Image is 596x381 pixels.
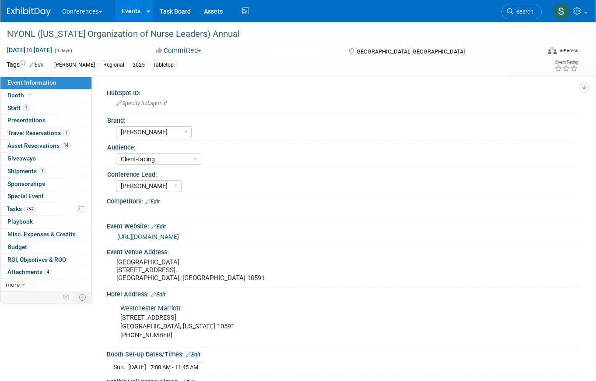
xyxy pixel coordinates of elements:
[0,102,91,114] a: Staff1
[7,180,45,187] span: Sponsorships
[7,104,29,111] span: Staff
[107,348,578,359] div: Booth Set-up Dates/Times:
[7,79,56,86] span: Event Information
[145,199,160,205] a: Edit
[7,268,51,275] span: Attachments
[558,47,578,54] div: In-Person
[74,292,92,303] td: Toggle Event Tabs
[28,93,32,97] i: Booth reservation complete
[107,86,578,97] div: HubSpot ID:
[107,195,578,206] div: Competitors:
[107,114,575,125] div: Brand:
[0,178,91,190] a: Sponsorships
[151,364,198,370] span: 7:00 AM - 11:45 AM
[7,129,70,136] span: Travel Reservations
[0,153,91,165] a: Giveaways
[0,279,91,291] a: more
[151,61,176,70] div: Tabletop
[548,47,557,54] img: Format-Inperson.png
[116,100,167,107] span: Specify hubspot id
[7,218,33,225] span: Playbook
[0,266,91,278] a: Attachments4
[0,140,91,152] a: Asset Reservations14
[130,61,147,70] div: 2025
[0,216,91,228] a: Playbook
[501,4,542,19] a: Search
[0,190,91,203] a: Special Event
[116,258,294,282] pre: [GEOGRAPHIC_DATA] [STREET_ADDRESS]. [GEOGRAPHIC_DATA], [GEOGRAPHIC_DATA] 10591
[153,46,205,55] button: Committed
[114,300,487,344] div: [STREET_ADDRESS] [GEOGRAPHIC_DATA], [US_STATE] 10591 [PHONE_NUMBER]
[113,363,128,372] td: Sun.
[0,254,91,266] a: ROI, Objectives & ROO
[186,352,200,358] a: Edit
[63,130,70,136] span: 1
[117,233,179,240] a: [URL][DOMAIN_NAME]
[0,127,91,139] a: Travel Reservations1
[151,292,165,298] a: Edit
[128,363,146,372] td: [DATE]
[120,305,181,312] a: Westchester Marriott
[494,46,578,59] div: Event Format
[23,104,29,111] span: 1
[151,224,166,230] a: Edit
[7,231,76,238] span: Misc. Expenses & Credits
[6,281,20,288] span: more
[0,228,91,241] a: Misc. Expenses & Credits
[7,60,44,70] td: Tags
[7,256,66,263] span: ROI, Objectives & ROO
[25,46,34,53] span: to
[7,46,53,54] span: [DATE] [DATE]
[107,168,575,179] div: Conference Lead:
[52,61,98,70] div: [PERSON_NAME]
[7,92,34,99] span: Booth
[7,7,51,16] img: ExhibitDay
[553,3,570,20] img: Sophie Buffo
[0,77,91,89] a: Event Information
[24,206,36,212] span: 75%
[0,241,91,253] a: Budget
[7,117,46,124] span: Presentations
[39,167,46,174] span: 1
[7,142,70,149] span: Asset Reservations
[7,205,36,212] span: Tasks
[107,220,578,231] div: Event Website:
[107,288,578,299] div: Hotel Address:
[0,165,91,178] a: Shipments1
[62,142,70,149] span: 14
[513,8,533,15] span: Search
[45,269,51,275] span: 4
[554,60,578,64] div: Event Rating
[7,167,46,174] span: Shipments
[29,62,44,68] a: Edit
[0,89,91,102] a: Booth
[107,141,575,152] div: Audience:
[7,243,27,250] span: Budget
[4,26,530,42] div: NYONL ([US_STATE] Organization of Nurse Leaders) Annual
[7,192,44,199] span: Special Event
[101,61,127,70] div: Regional
[59,292,74,303] td: Personalize Event Tab Strip
[0,203,91,215] a: Tasks75%
[54,48,72,53] span: (3 days)
[107,246,578,256] div: Event Venue Address:
[7,155,36,162] span: Giveaways
[355,48,465,55] span: [GEOGRAPHIC_DATA], [GEOGRAPHIC_DATA]
[0,114,91,127] a: Presentations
